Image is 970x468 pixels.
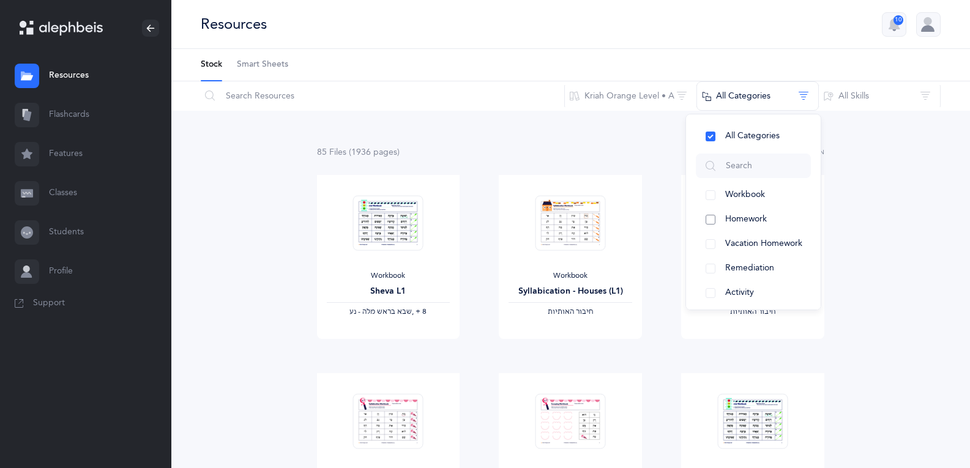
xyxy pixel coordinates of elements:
div: ‪, + 8‬ [327,307,450,317]
img: Syllabication-Workbook-Level-1-EN_Orange_Houses_thumbnail_1741114714.png [535,195,606,251]
span: Activity [725,288,754,297]
button: Activity [696,281,811,305]
input: Search Resources [200,81,565,111]
span: Workbook [725,190,765,199]
span: s [343,147,346,157]
span: ‫שבא בראש מלה - נע‬ [349,307,412,316]
img: Sheva-Workbook-Orange-A-L2_EN_thumbnail_1757037028.png [718,393,788,449]
img: Syllabication-Workbook-Level-1-EN_Orange_Scooping_thumbnail_1741114890.png [353,393,423,449]
span: Homework [725,214,767,224]
img: Syllabication-Workbook-Level-2-Scooping-EN_thumbnail_1724263547.png [535,393,606,449]
div: Workbook [327,271,450,281]
div: Sheva L1 [327,285,450,298]
span: ‫חיבור האותיות‬ [730,307,775,316]
button: Vacation Homework [696,232,811,256]
input: Search [696,154,811,178]
span: 85 File [317,147,346,157]
button: Letter Recognition [696,305,811,330]
span: (1936 page ) [349,147,400,157]
button: Homework [696,207,811,232]
div: Syllabication - Houses (L1) [509,285,632,298]
span: Vacation Homework [725,239,802,248]
span: ‫חיבור האותיות‬ [548,307,593,316]
span: Support [33,297,65,310]
span: s [394,147,397,157]
button: All Skills [818,81,941,111]
button: Remediation [696,256,811,281]
button: 10 [882,12,906,37]
button: Kriah Orange Level • A [564,81,697,111]
button: Workbook [696,183,811,207]
span: All Categories [725,131,780,141]
div: Workbook [509,271,632,281]
button: All Categories [696,81,819,111]
button: All Categories [696,124,811,149]
span: Smart Sheets [237,59,288,71]
div: 10 [894,15,903,25]
img: Sheva-Workbook-Orange-A-L1_EN_thumbnail_1757036998.png [353,195,423,251]
div: Resources [201,14,267,34]
span: Remediation [725,263,774,273]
